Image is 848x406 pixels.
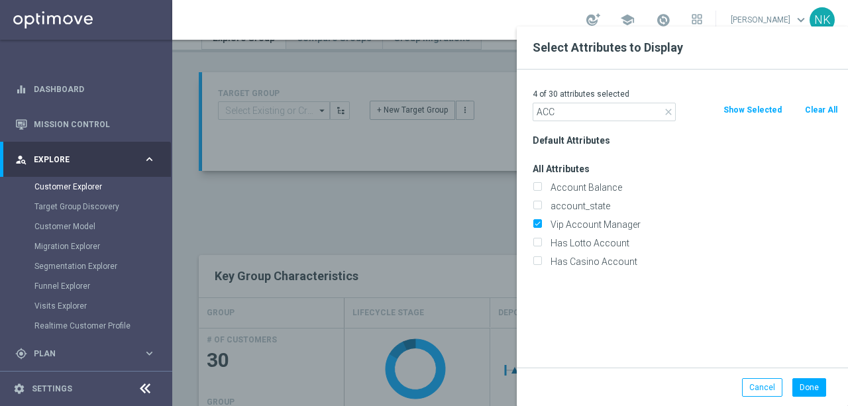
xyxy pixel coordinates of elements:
[34,236,171,256] div: Migration Explorer
[15,119,156,130] button: Mission Control
[792,378,826,397] button: Done
[533,163,838,175] h3: All Attributes
[620,13,635,27] span: school
[34,241,138,252] a: Migration Explorer
[34,181,138,192] a: Customer Explorer
[15,72,156,107] div: Dashboard
[546,237,838,249] label: Has Lotto Account
[533,40,832,56] h2: Select Attributes to Display
[15,348,156,359] button: gps_fixed Plan keyboard_arrow_right
[15,154,143,166] div: Explore
[15,154,27,166] i: person_search
[15,83,27,95] i: equalizer
[722,103,783,117] button: Show Selected
[34,221,138,232] a: Customer Model
[742,378,782,397] button: Cancel
[143,347,156,360] i: keyboard_arrow_right
[533,89,838,99] p: 4 of 30 attributes selected
[15,154,156,165] button: person_search Explore keyboard_arrow_right
[34,201,138,212] a: Target Group Discovery
[34,261,138,272] a: Segmentation Explorer
[34,281,138,291] a: Funnel Explorer
[15,84,156,95] button: equalizer Dashboard
[794,13,808,27] span: keyboard_arrow_down
[34,321,138,331] a: Realtime Customer Profile
[533,134,838,146] h3: Default Attributes
[32,385,72,393] a: Settings
[34,197,171,217] div: Target Group Discovery
[34,296,171,316] div: Visits Explorer
[15,348,27,360] i: gps_fixed
[34,350,143,358] span: Plan
[546,256,838,268] label: Has Casino Account
[143,153,156,166] i: keyboard_arrow_right
[34,256,171,276] div: Segmentation Explorer
[34,107,156,142] a: Mission Control
[34,301,138,311] a: Visits Explorer
[804,103,839,117] button: Clear All
[663,107,674,117] i: close
[546,219,838,230] label: Vip Account Manager
[13,383,25,395] i: settings
[810,7,835,32] div: NK
[34,276,171,296] div: Funnel Explorer
[34,72,156,107] a: Dashboard
[533,103,676,121] input: Search
[15,348,143,360] div: Plan
[546,200,838,212] label: account_state
[34,316,171,336] div: Realtime Customer Profile
[729,10,810,30] a: [PERSON_NAME]keyboard_arrow_down
[34,177,171,197] div: Customer Explorer
[34,156,143,164] span: Explore
[34,217,171,236] div: Customer Model
[546,181,838,193] label: Account Balance
[15,107,156,142] div: Mission Control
